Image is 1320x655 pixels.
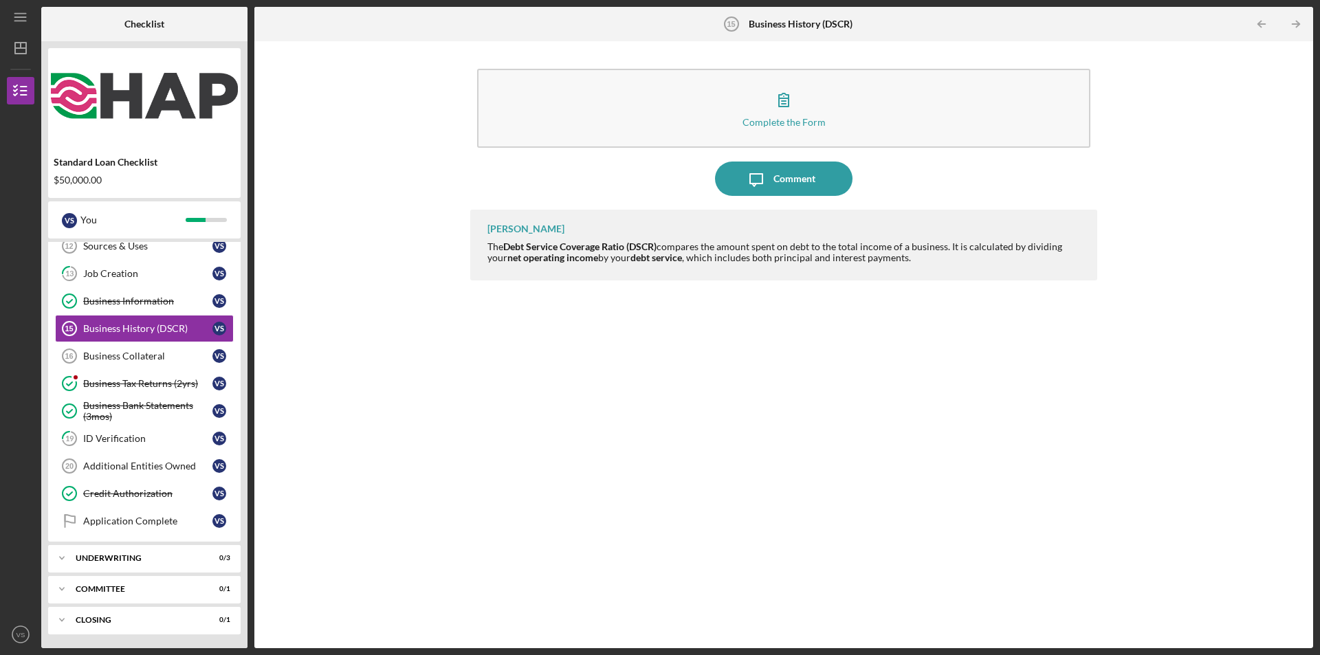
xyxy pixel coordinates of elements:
[83,296,212,307] div: Business Information
[212,349,226,363] div: V S
[54,175,235,186] div: $50,000.00
[55,287,234,315] a: Business InformationVS
[62,213,77,228] div: V S
[7,621,34,648] button: VS
[83,400,212,422] div: Business Bank Statements (3mos)
[212,322,226,335] div: V S
[742,117,826,127] div: Complete the Form
[55,260,234,287] a: 13Job CreationVS
[54,157,235,168] div: Standard Loan Checklist
[65,269,74,278] tspan: 13
[206,616,230,624] div: 0 / 1
[55,507,234,535] a: Application CompleteVS
[83,460,212,471] div: Additional Entities Owned
[212,487,226,500] div: V S
[715,162,852,196] button: Comment
[212,404,226,418] div: V S
[83,433,212,444] div: ID Verification
[212,267,226,280] div: V S
[773,162,815,196] div: Comment
[48,55,241,137] img: Product logo
[206,554,230,562] div: 0 / 3
[83,378,212,389] div: Business Tax Returns (2yrs)
[503,241,657,252] strong: Debt Service Coverage Ratio (DSCR)
[727,20,736,28] tspan: 15
[80,208,186,232] div: You
[65,434,74,443] tspan: 19
[487,223,564,234] div: [PERSON_NAME]
[477,69,1090,148] button: Complete the Form
[212,294,226,308] div: V S
[630,252,682,263] strong: debt service
[83,488,212,499] div: Credit Authorization
[487,241,1083,263] div: The compares the amount spent on debt to the total income of a business. It is calculated by divi...
[65,324,73,333] tspan: 15
[83,515,212,526] div: Application Complete
[124,19,164,30] b: Checklist
[83,268,212,279] div: Job Creation
[206,585,230,593] div: 0 / 1
[65,242,73,250] tspan: 12
[55,342,234,370] a: 16Business CollateralVS
[212,377,226,390] div: V S
[55,370,234,397] a: Business Tax Returns (2yrs)VS
[55,452,234,480] a: 20Additional Entities OwnedVS
[83,323,212,334] div: Business History (DSCR)
[212,432,226,445] div: V S
[55,232,234,260] a: 12Sources & UsesVS
[212,239,226,253] div: V S
[16,631,25,639] text: VS
[212,514,226,528] div: V S
[76,616,196,624] div: Closing
[65,352,73,360] tspan: 16
[212,459,226,473] div: V S
[55,315,234,342] a: 15Business History (DSCR)VS
[55,425,234,452] a: 19ID VerificationVS
[83,351,212,362] div: Business Collateral
[76,585,196,593] div: Committee
[76,554,196,562] div: Underwriting
[83,241,212,252] div: Sources & Uses
[507,252,598,263] strong: net operating income
[65,462,74,470] tspan: 20
[749,19,852,30] b: Business History (DSCR)
[55,480,234,507] a: Credit AuthorizationVS
[55,397,234,425] a: Business Bank Statements (3mos)VS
